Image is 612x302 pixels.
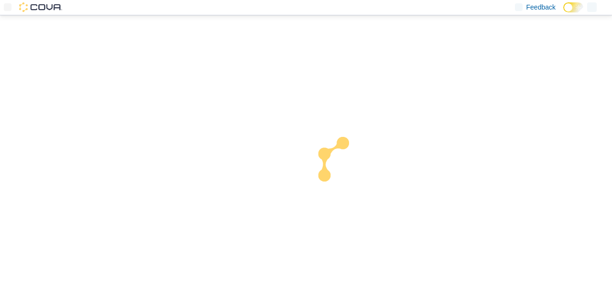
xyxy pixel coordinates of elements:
[526,2,556,12] span: Feedback
[19,2,62,12] img: Cova
[306,130,378,201] img: cova-loader
[563,2,583,12] input: Dark Mode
